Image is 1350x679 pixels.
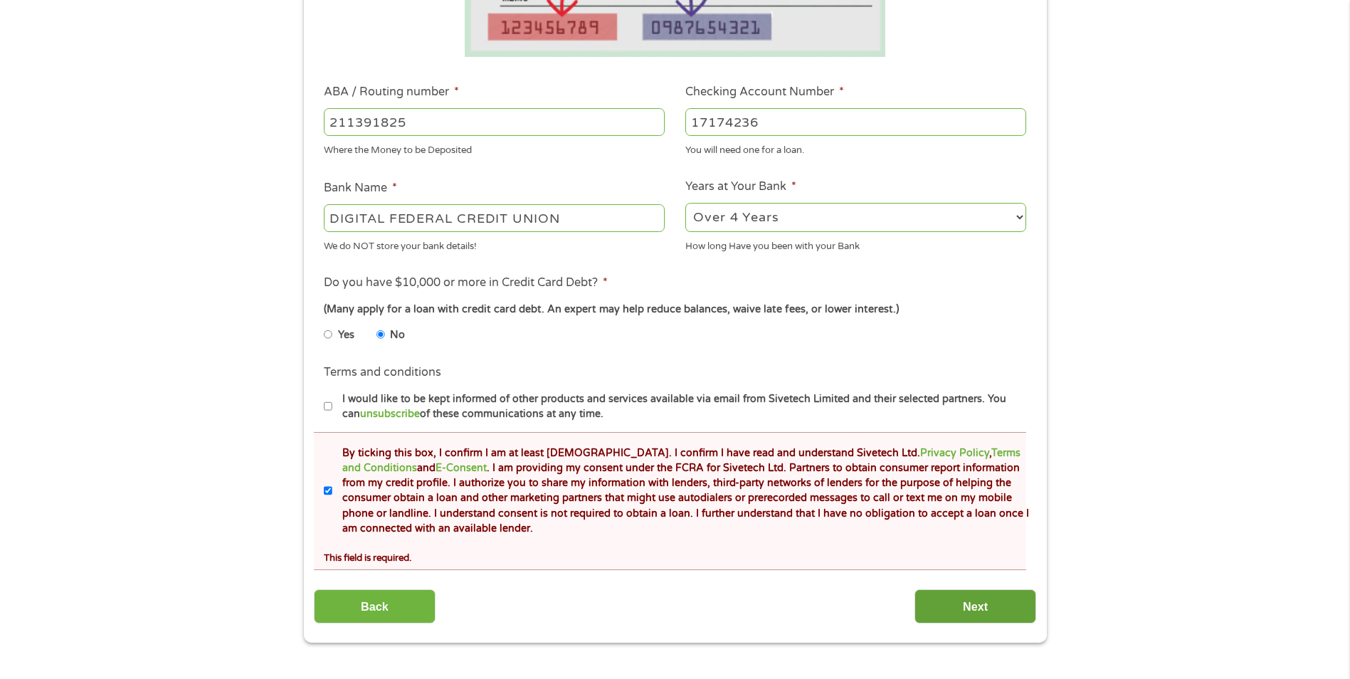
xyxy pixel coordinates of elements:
input: 263177916 [324,108,665,135]
label: Bank Name [324,181,397,196]
div: (Many apply for a loan with credit card debt. An expert may help reduce balances, waive late fees... [324,302,1025,317]
label: Terms and conditions [324,365,441,380]
label: Yes [338,327,354,343]
div: We do NOT store your bank details! [324,234,665,253]
input: 345634636 [685,108,1026,135]
a: Privacy Policy [920,447,989,459]
label: By ticking this box, I confirm I am at least [DEMOGRAPHIC_DATA]. I confirm I have read and unders... [332,446,1030,537]
div: This field is required. [324,546,1025,565]
label: Do you have $10,000 or more in Credit Card Debt? [324,275,608,290]
a: Terms and Conditions [342,447,1021,474]
label: ABA / Routing number [324,85,459,100]
input: Next [914,589,1036,624]
label: I would like to be kept informed of other products and services available via email from Sivetech... [332,391,1030,422]
div: You will need one for a loan. [685,138,1026,157]
div: How long Have you been with your Bank [685,234,1026,253]
input: Back [314,589,436,624]
label: Checking Account Number [685,85,844,100]
div: Where the Money to be Deposited [324,138,665,157]
label: Years at Your Bank [685,179,796,194]
label: No [390,327,405,343]
a: E-Consent [436,462,487,474]
a: unsubscribe [360,408,420,420]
